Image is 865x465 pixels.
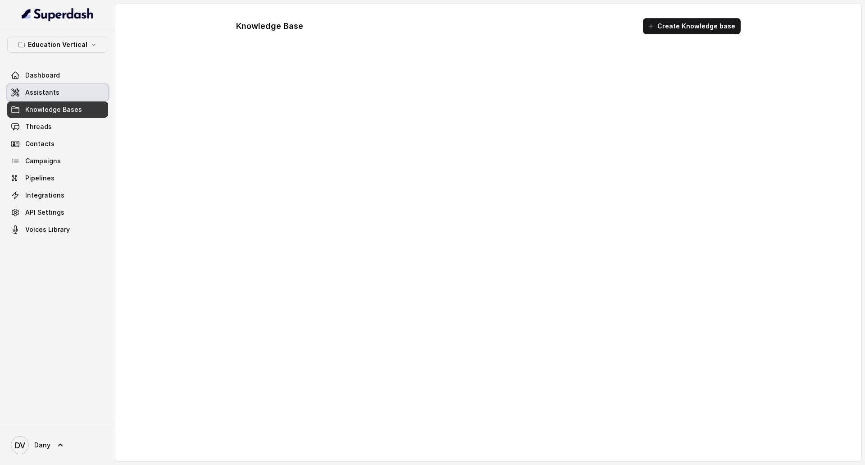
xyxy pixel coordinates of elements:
[25,71,60,80] span: Dashboard
[25,105,82,114] span: Knowledge Bases
[7,136,108,152] a: Contacts
[25,191,64,200] span: Integrations
[25,157,61,166] span: Campaigns
[34,441,50,450] span: Dany
[22,7,94,22] img: light.svg
[236,19,303,33] h1: Knowledge Base
[7,37,108,53] button: Education Vertical
[7,101,108,118] a: Knowledge Bases
[7,153,108,169] a: Campaigns
[25,174,55,183] span: Pipelines
[25,208,64,217] span: API Settings
[25,88,59,97] span: Assistants
[7,170,108,186] a: Pipelines
[7,67,108,83] a: Dashboard
[25,225,70,234] span: Voices Library
[25,122,52,131] span: Threads
[25,139,55,148] span: Contacts
[15,441,25,450] text: DV
[7,433,108,458] a: Dany
[7,221,108,238] a: Voices Library
[7,84,108,101] a: Assistants
[7,119,108,135] a: Threads
[7,187,108,203] a: Integrations
[28,39,87,50] p: Education Vertical
[643,18,741,34] button: Create Knowledge base
[7,204,108,221] a: API Settings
